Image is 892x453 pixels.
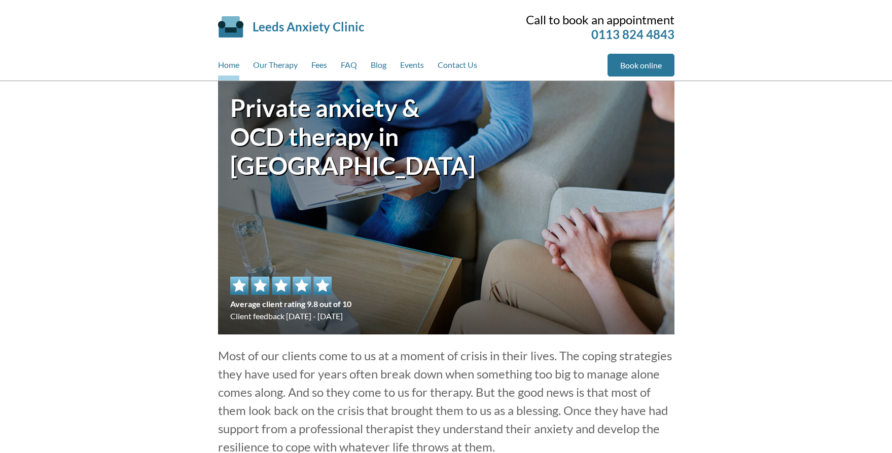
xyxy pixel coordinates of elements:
a: Events [400,54,424,81]
a: Book online [608,54,674,77]
div: Client feedback [DATE] - [DATE] [230,277,351,322]
a: Our Therapy [253,54,298,81]
a: Fees [311,54,327,81]
a: Contact Us [438,54,477,81]
a: 0113 824 4843 [591,27,674,42]
h1: Private anxiety & OCD therapy in [GEOGRAPHIC_DATA] [230,93,446,180]
img: 5 star rating [230,277,332,295]
span: Average client rating 9.8 out of 10 [230,298,351,310]
a: FAQ [341,54,357,81]
a: Blog [371,54,386,81]
a: Leeds Anxiety Clinic [253,19,364,34]
a: Home [218,54,239,81]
